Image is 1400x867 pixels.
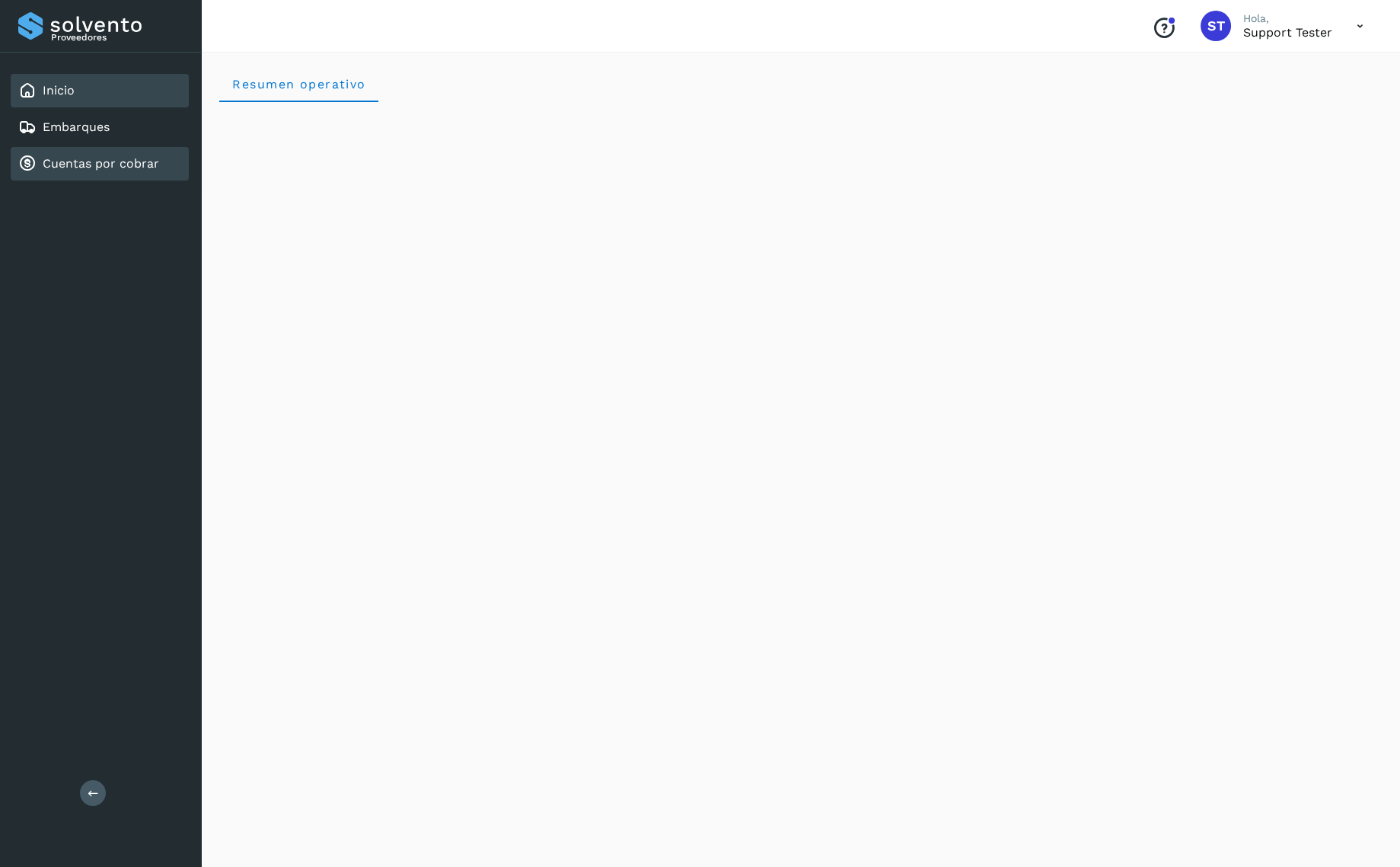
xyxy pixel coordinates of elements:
div: Inicio [11,74,189,107]
p: Support Tester [1243,25,1332,40]
p: Hola, [1243,12,1332,25]
a: Embarques [43,120,110,134]
a: Inicio [43,83,75,98]
span: Resumen operativo [231,77,366,91]
div: Embarques [11,110,189,144]
a: Cuentas por cobrar [43,156,159,171]
div: Cuentas por cobrar [11,147,189,181]
p: Proveedores [51,32,183,43]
